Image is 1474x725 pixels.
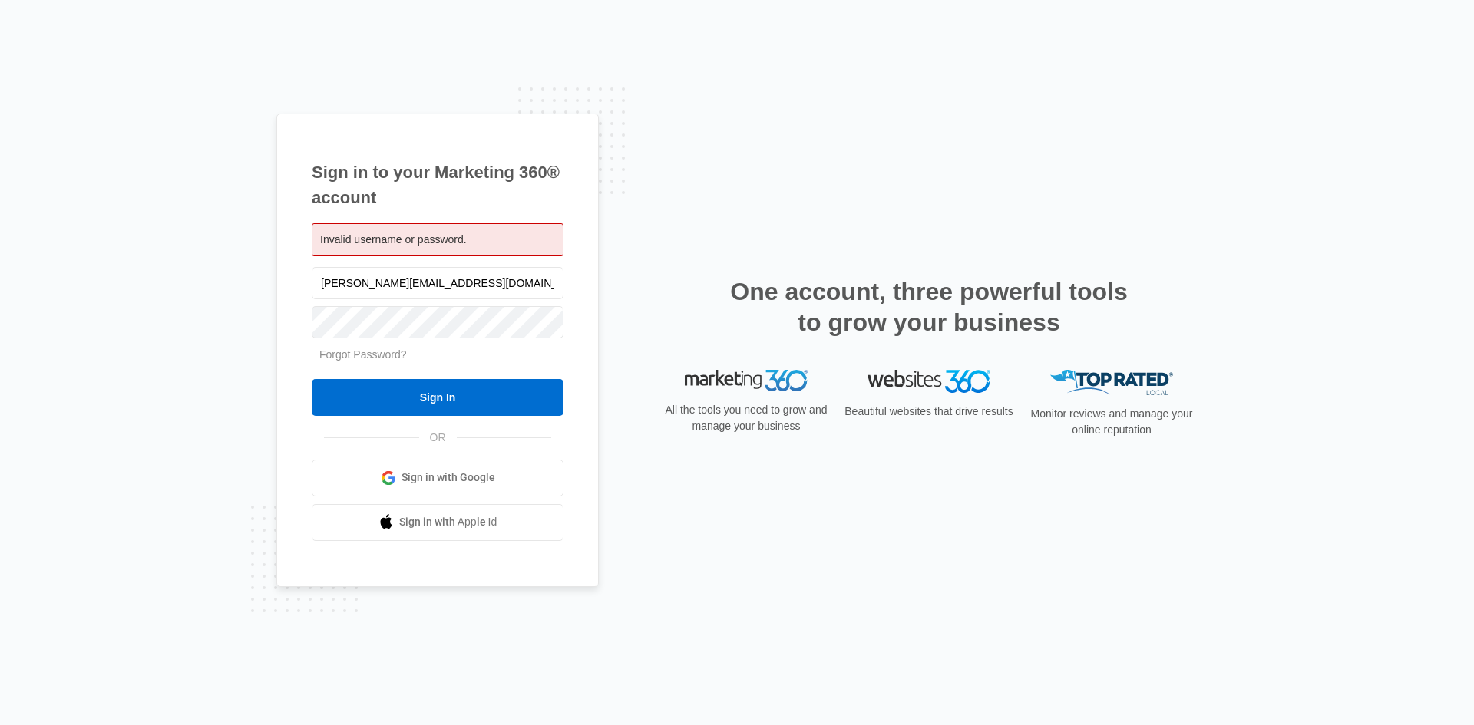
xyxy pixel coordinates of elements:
[843,404,1015,420] p: Beautiful websites that drive results
[312,460,563,496] a: Sign in with Google
[868,370,990,392] img: Websites 360
[402,470,495,486] span: Sign in with Google
[312,504,563,541] a: Sign in with Apple Id
[1050,370,1173,395] img: Top Rated Local
[419,430,457,446] span: OR
[312,160,563,210] h1: Sign in to your Marketing 360® account
[725,276,1132,338] h2: One account, three powerful tools to grow your business
[685,370,808,391] img: Marketing 360
[660,402,832,434] p: All the tools you need to grow and manage your business
[312,379,563,416] input: Sign In
[320,233,467,246] span: Invalid username or password.
[319,348,407,361] a: Forgot Password?
[399,514,497,530] span: Sign in with Apple Id
[1026,406,1198,438] p: Monitor reviews and manage your online reputation
[312,267,563,299] input: Email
